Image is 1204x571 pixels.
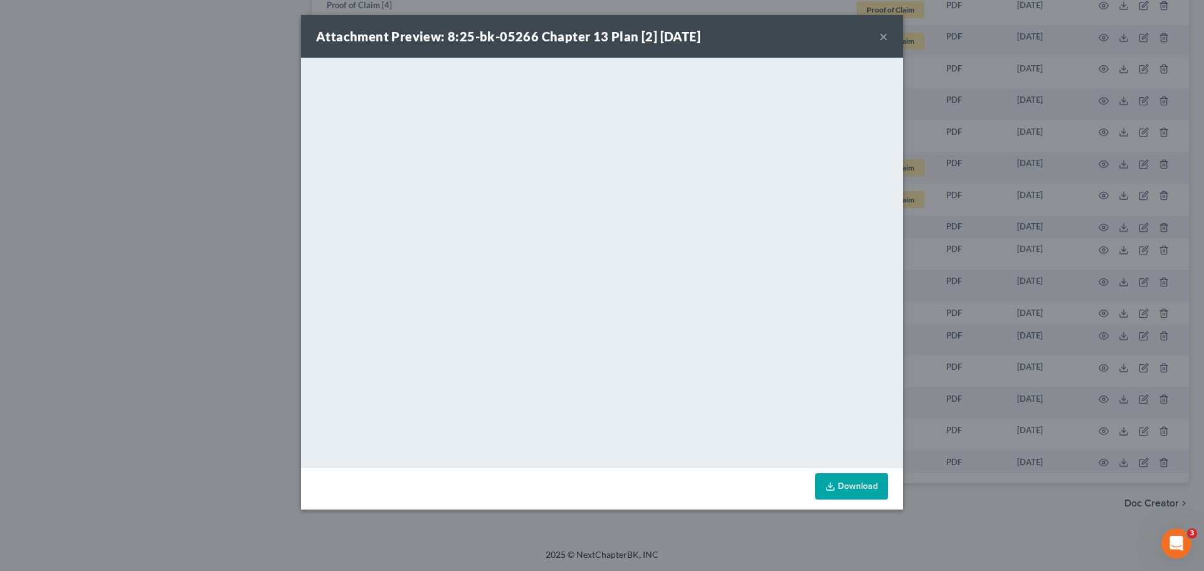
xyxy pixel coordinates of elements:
button: × [879,29,888,44]
iframe: Intercom live chat [1161,528,1191,558]
iframe: To enrich screen reader interactions, please activate Accessibility in Grammarly extension settings [301,58,903,465]
span: 3 [1187,528,1197,538]
strong: Attachment Preview: 8:25-bk-05266 Chapter 13 Plan [2] [DATE] [316,29,700,44]
a: Download [815,473,888,500]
